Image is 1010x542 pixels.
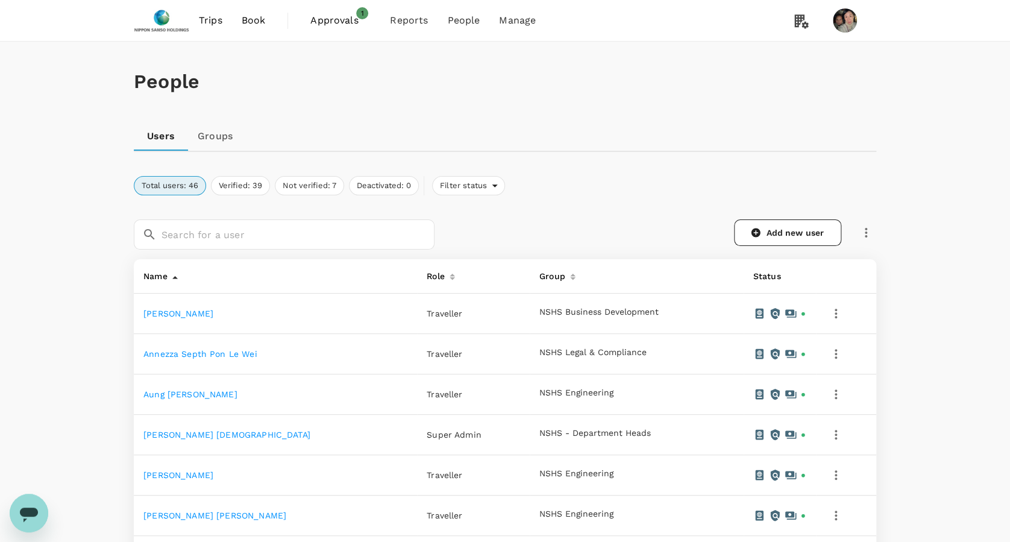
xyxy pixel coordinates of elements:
[422,264,445,283] div: Role
[242,13,266,28] span: Book
[427,430,481,440] span: Super Admin
[143,349,257,359] a: Annezza Septh Pon Le Wei
[134,122,188,151] a: Users
[162,219,434,250] input: Search for a user
[134,7,189,34] img: Nippon Sanso Holdings Singapore Pte Ltd
[447,13,480,28] span: People
[310,13,371,28] span: Approvals
[535,264,565,283] div: Group
[390,13,428,28] span: Reports
[143,389,237,399] a: Aung [PERSON_NAME]
[134,71,876,93] h1: People
[539,307,659,317] button: NSHS Business Development
[833,8,857,33] img: Waimin Zwetsloot Tin
[211,176,270,195] button: Verified: 39
[10,494,48,532] iframe: Button to launch messaging window
[539,388,613,398] button: NSHS Engineering
[744,259,816,294] th: Status
[188,122,242,151] a: Groups
[427,511,462,520] span: Traveller
[427,470,462,480] span: Traveller
[199,13,222,28] span: Trips
[143,430,310,440] a: [PERSON_NAME] [DEMOGRAPHIC_DATA]
[143,470,213,480] a: [PERSON_NAME]
[433,180,492,192] span: Filter status
[349,176,419,195] button: Deactivated: 0
[427,349,462,359] span: Traveller
[275,176,344,195] button: Not verified: 7
[539,469,613,479] button: NSHS Engineering
[427,309,462,318] span: Traveller
[539,509,613,519] button: NSHS Engineering
[139,264,168,283] div: Name
[432,176,505,195] div: Filter status
[356,7,368,19] span: 1
[734,219,841,246] a: Add new user
[143,511,286,520] a: [PERSON_NAME] [PERSON_NAME]
[539,348,647,358] button: NSHS Legal & Compliance
[143,309,213,318] a: [PERSON_NAME]
[134,176,206,195] button: Total users: 46
[427,389,462,399] span: Traveller
[499,13,536,28] span: Manage
[539,429,651,438] button: NSHS - Department Heads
